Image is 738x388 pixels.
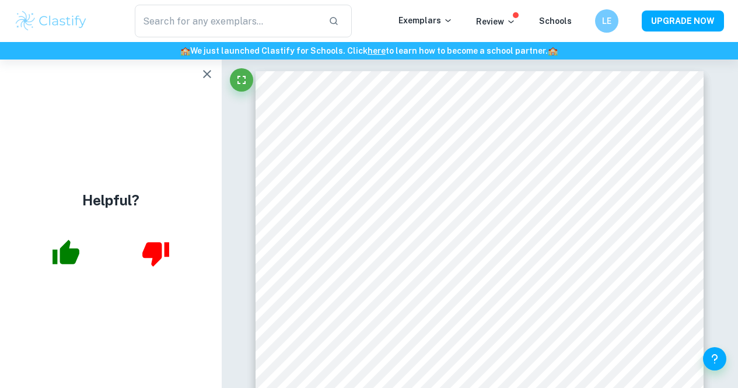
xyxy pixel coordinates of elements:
button: UPGRADE NOW [642,11,724,32]
button: Help and Feedback [703,347,726,370]
button: Fullscreen [230,68,253,92]
h6: We just launched Clastify for Schools. Click to learn how to become a school partner. [2,44,736,57]
h4: Helpful? [82,190,139,211]
img: Clastify logo [14,9,88,33]
span: 🏫 [548,46,558,55]
button: LE [595,9,618,33]
a: Schools [539,16,572,26]
h6: LE [600,15,614,27]
span: 🏫 [180,46,190,55]
a: here [368,46,386,55]
input: Search for any exemplars... [135,5,319,37]
p: Exemplars [398,14,453,27]
p: Review [476,15,516,28]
